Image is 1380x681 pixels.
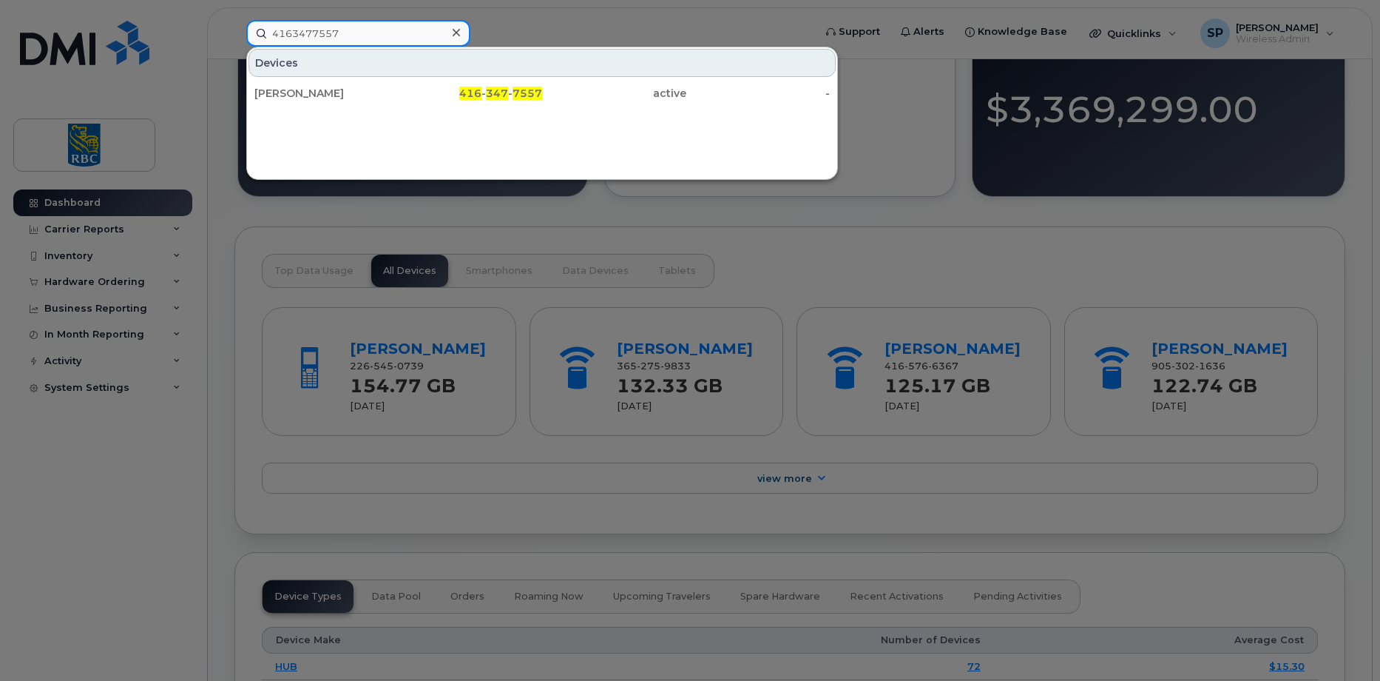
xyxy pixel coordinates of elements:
span: 347 [486,87,508,100]
div: [PERSON_NAME] [254,86,399,101]
a: [PERSON_NAME]416-347-7557active- [248,80,836,107]
div: active [542,86,686,101]
input: Find something... [246,20,470,47]
span: 416 [459,87,481,100]
div: Devices [248,49,836,77]
span: 7557 [513,87,542,100]
div: - - [399,86,543,101]
div: - [686,86,831,101]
